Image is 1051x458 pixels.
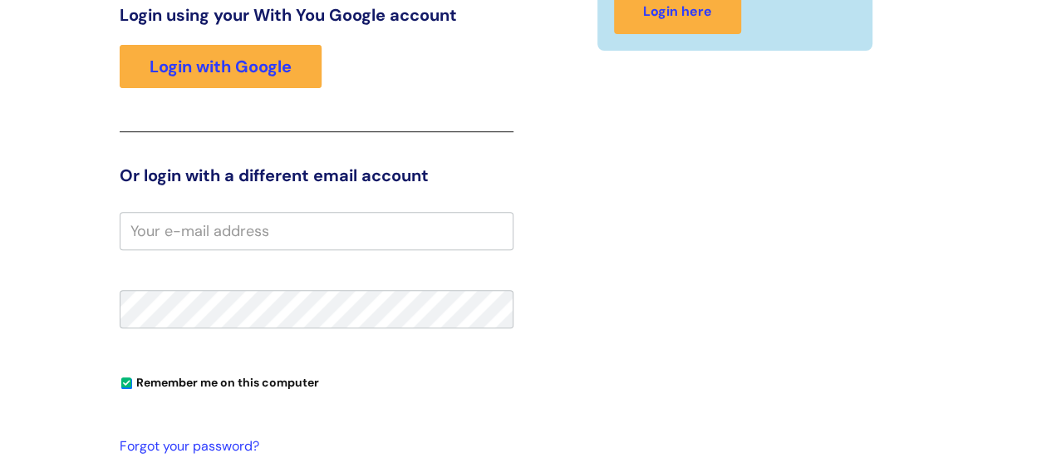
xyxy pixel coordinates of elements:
label: Remember me on this computer [120,372,319,390]
h3: Login using your With You Google account [120,5,513,25]
h3: Or login with a different email account [120,165,513,185]
div: You can uncheck this option if you're logging in from a shared device [120,368,513,395]
input: Remember me on this computer [121,378,132,389]
a: Login with Google [120,45,322,88]
input: Your e-mail address [120,212,513,250]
